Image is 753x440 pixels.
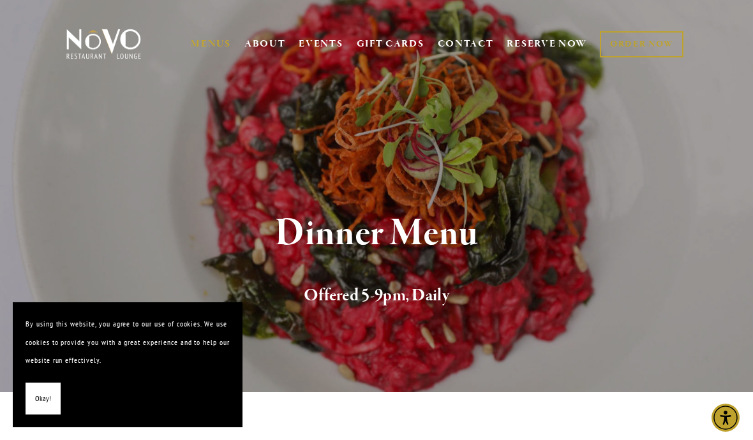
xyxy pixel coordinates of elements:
p: By using this website, you agree to our use of cookies. We use cookies to provide you with a grea... [26,315,230,370]
img: Novo Restaurant &amp; Lounge [64,28,144,60]
a: GIFT CARDS [357,32,424,56]
a: ABOUT [244,38,286,50]
a: MENUS [191,38,231,50]
a: ORDER NOW [600,31,683,57]
span: Okay! [35,390,51,408]
a: EVENTS [299,38,343,50]
button: Okay! [26,383,61,415]
a: RESERVE NOW [507,32,587,56]
h2: Offered 5-9pm, Daily [83,282,671,309]
div: Accessibility Menu [712,404,740,432]
h1: Dinner Menu [83,213,671,254]
section: Cookie banner [13,302,242,427]
a: CONTACT [438,32,494,56]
